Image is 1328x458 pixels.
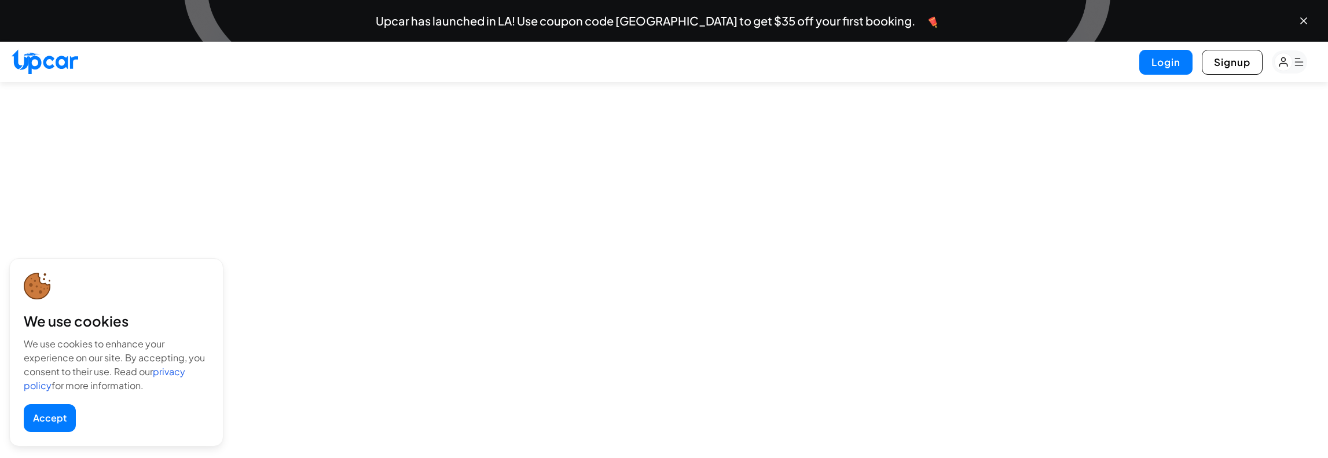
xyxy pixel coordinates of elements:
[24,312,209,330] div: We use cookies
[12,49,78,74] img: Upcar Logo
[24,273,51,300] img: cookie-icon.svg
[1298,15,1309,27] button: Close banner
[1139,50,1193,75] button: Login
[1202,50,1263,75] button: Signup
[24,404,76,432] button: Accept
[376,15,915,27] span: Upcar has launched in LA! Use coupon code [GEOGRAPHIC_DATA] to get $35 off your first booking.
[24,337,209,393] div: We use cookies to enhance your experience on our site. By accepting, you consent to their use. Re...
